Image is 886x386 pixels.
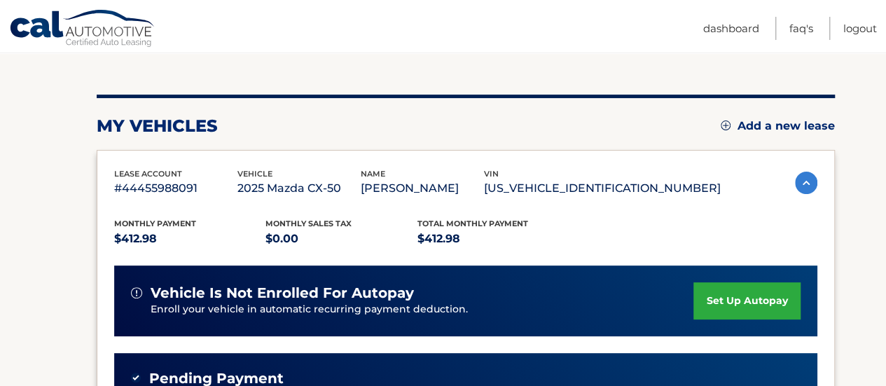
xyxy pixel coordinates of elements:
[9,9,156,50] a: Cal Automotive
[843,17,877,40] a: Logout
[131,287,142,298] img: alert-white.svg
[131,373,141,382] img: check-green.svg
[417,219,528,228] span: Total Monthly Payment
[237,169,272,179] span: vehicle
[703,17,759,40] a: Dashboard
[721,120,731,130] img: add.svg
[114,169,182,179] span: lease account
[114,179,237,198] p: #44455988091
[361,179,484,198] p: [PERSON_NAME]
[693,282,800,319] a: set up autopay
[484,169,499,179] span: vin
[484,179,721,198] p: [US_VEHICLE_IDENTIFICATION_NUMBER]
[151,284,414,302] span: vehicle is not enrolled for autopay
[265,229,417,249] p: $0.00
[114,219,196,228] span: Monthly Payment
[361,169,385,179] span: name
[417,229,569,249] p: $412.98
[114,229,266,249] p: $412.98
[795,172,817,194] img: accordion-active.svg
[265,219,352,228] span: Monthly sales Tax
[237,179,361,198] p: 2025 Mazda CX-50
[97,116,218,137] h2: my vehicles
[721,119,835,133] a: Add a new lease
[789,17,813,40] a: FAQ's
[151,302,694,317] p: Enroll your vehicle in automatic recurring payment deduction.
